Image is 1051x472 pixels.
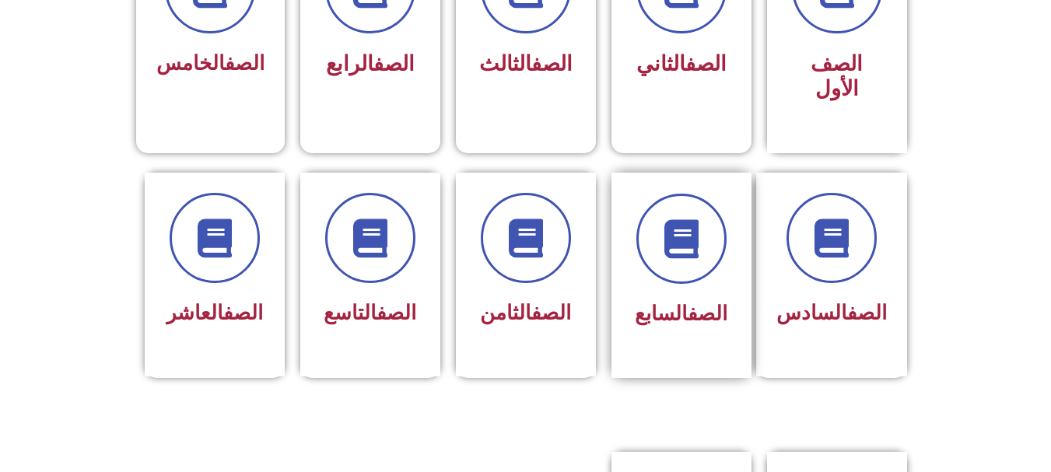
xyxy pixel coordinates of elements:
[685,51,727,76] a: الصف
[479,51,573,76] span: الثالث
[847,301,887,324] a: الصف
[324,301,416,324] span: التاسع
[223,301,263,324] a: الصف
[636,51,727,76] span: الثاني
[635,302,727,325] span: السابع
[156,51,265,75] span: الخامس
[373,51,415,76] a: الصف
[688,302,727,325] a: الصف
[377,301,416,324] a: الصف
[166,301,263,324] span: العاشر
[531,301,571,324] a: الصف
[326,51,415,76] span: الرابع
[225,51,265,75] a: الصف
[776,301,887,324] span: السادس
[480,301,571,324] span: الثامن
[811,51,863,101] span: الصف الأول
[531,51,573,76] a: الصف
